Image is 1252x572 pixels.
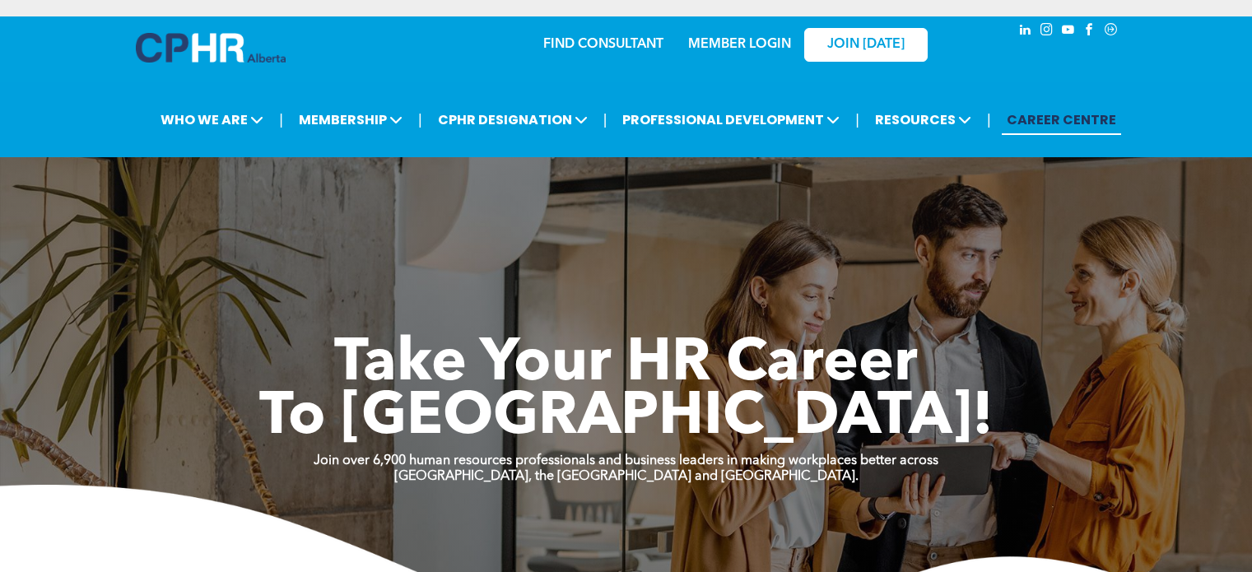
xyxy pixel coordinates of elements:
a: linkedin [1017,21,1035,43]
span: RESOURCES [870,105,976,135]
a: facebook [1081,21,1099,43]
li: | [279,103,283,137]
a: JOIN [DATE] [804,28,928,62]
span: Take Your HR Career [334,335,918,394]
img: A blue and white logo for cp alberta [136,33,286,63]
span: JOIN [DATE] [827,37,905,53]
span: WHO WE ARE [156,105,268,135]
span: CPHR DESIGNATION [433,105,593,135]
a: Social network [1102,21,1120,43]
a: youtube [1059,21,1077,43]
a: CAREER CENTRE [1002,105,1121,135]
span: MEMBERSHIP [294,105,407,135]
a: MEMBER LOGIN [688,38,791,51]
span: To [GEOGRAPHIC_DATA]! [259,388,994,448]
li: | [603,103,607,137]
li: | [855,103,859,137]
li: | [418,103,422,137]
span: PROFESSIONAL DEVELOPMENT [617,105,845,135]
strong: Join over 6,900 human resources professionals and business leaders in making workplaces better ac... [314,454,938,467]
a: FIND CONSULTANT [543,38,663,51]
li: | [987,103,991,137]
strong: [GEOGRAPHIC_DATA], the [GEOGRAPHIC_DATA] and [GEOGRAPHIC_DATA]. [394,470,859,483]
a: instagram [1038,21,1056,43]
